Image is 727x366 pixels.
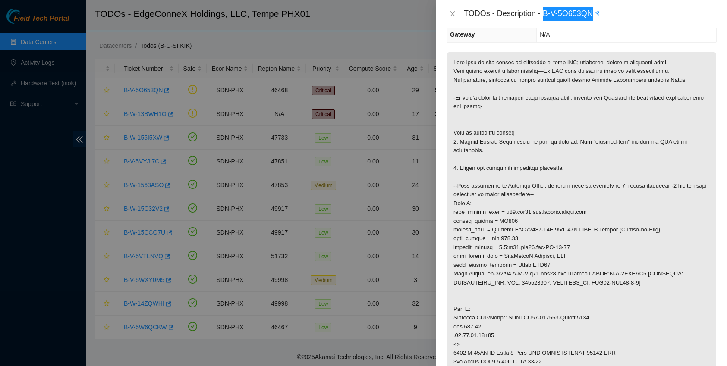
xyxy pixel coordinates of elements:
div: TODOs - Description - B-V-5O653QN [464,7,717,21]
span: N/A [540,31,550,38]
button: Close [447,10,459,18]
span: close [449,10,456,17]
span: Gateway [450,31,475,38]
